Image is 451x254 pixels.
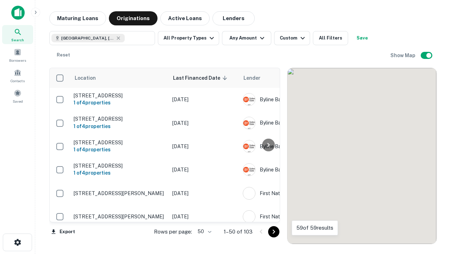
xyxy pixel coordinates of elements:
[243,210,348,223] div: First Nations Bank
[74,74,105,82] span: Location
[74,169,165,177] h6: 1 of 4 properties
[169,68,239,88] th: Last Financed Date
[11,6,25,20] img: capitalize-icon.png
[243,117,255,129] img: picture
[154,228,192,236] p: Rows per page:
[243,93,255,105] img: picture
[172,213,236,220] p: [DATE]
[74,116,165,122] p: [STREET_ADDRESS]
[243,163,348,176] div: Byline Bank
[172,143,236,150] p: [DATE]
[74,99,165,107] h6: 1 of 4 properties
[160,11,210,25] button: Active Loans
[274,31,310,45] button: Custom
[61,35,114,41] span: [GEOGRAPHIC_DATA], [GEOGRAPHIC_DATA]
[49,11,106,25] button: Maturing Loans
[49,226,77,237] button: Export
[11,78,25,84] span: Contacts
[390,52,416,59] h6: Show Map
[243,187,348,200] div: First Nations Bank
[74,139,165,146] p: [STREET_ADDRESS]
[172,96,236,103] p: [DATE]
[172,119,236,127] p: [DATE]
[288,68,437,244] div: 0 0
[2,86,33,105] a: Saved
[74,190,165,196] p: [STREET_ADDRESS][PERSON_NAME]
[109,11,157,25] button: Originations
[243,74,260,82] span: Lender
[243,187,255,199] img: picture
[2,25,33,44] a: Search
[173,74,229,82] span: Last Financed Date
[13,98,23,104] span: Saved
[222,31,271,45] button: Any Amount
[243,117,348,129] div: Byline Bank
[2,46,33,65] a: Borrowers
[11,37,24,43] span: Search
[172,166,236,174] p: [DATE]
[243,140,348,153] div: Byline Bank
[313,31,348,45] button: All Filters
[296,224,333,232] p: 59 of 59 results
[212,11,255,25] button: Lenders
[2,66,33,85] a: Contacts
[243,140,255,152] img: picture
[74,163,165,169] p: [STREET_ADDRESS]
[172,189,236,197] p: [DATE]
[351,31,373,45] button: Save your search to get updates of matches that match your search criteria.
[268,226,279,237] button: Go to next page
[243,211,255,223] img: picture
[243,93,348,106] div: Byline Bank
[74,146,165,153] h6: 1 of 4 properties
[74,92,165,99] p: [STREET_ADDRESS]
[416,198,451,231] iframe: Chat Widget
[280,34,307,42] div: Custom
[74,213,165,220] p: [STREET_ADDRESS][PERSON_NAME]
[74,122,165,130] h6: 1 of 4 properties
[239,68,352,88] th: Lender
[243,164,255,176] img: picture
[70,68,169,88] th: Location
[158,31,219,45] button: All Property Types
[9,58,26,63] span: Borrowers
[195,226,212,237] div: 50
[52,48,75,62] button: Reset
[224,228,253,236] p: 1–50 of 103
